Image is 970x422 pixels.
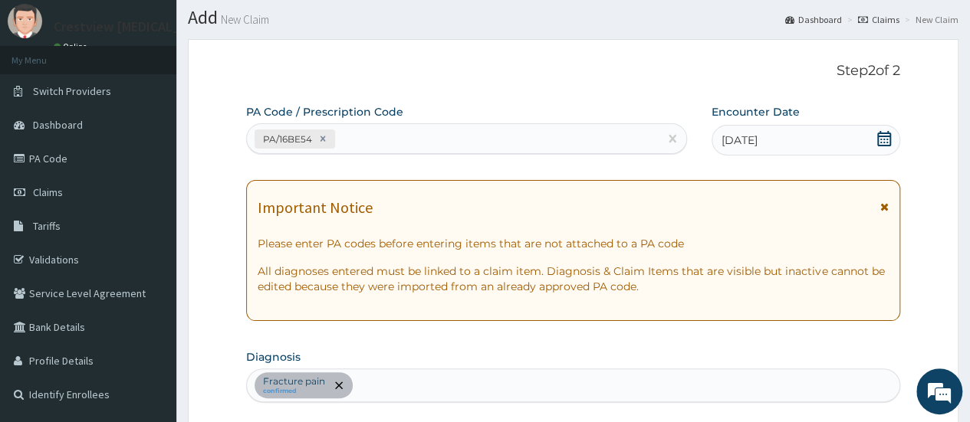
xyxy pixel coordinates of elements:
[258,130,314,148] div: PA/16BE54
[33,84,111,98] span: Switch Providers
[332,378,346,392] span: remove selection option
[258,199,373,216] h1: Important Notice
[785,13,842,26] a: Dashboard
[33,219,61,233] span: Tariffs
[252,8,288,44] div: Minimize live chat window
[858,13,899,26] a: Claims
[263,388,325,395] small: confirmed
[263,375,325,388] p: Fracture pain
[246,104,403,119] label: PA Code / Prescription Code
[218,14,269,25] small: New Claim
[901,13,958,26] li: New Claim
[54,20,217,34] p: Crestview [MEDICAL_DATA]
[33,185,63,199] span: Claims
[188,8,958,28] h1: Add
[712,104,800,119] label: Encounter Date
[54,41,90,52] a: Online
[8,4,42,38] img: User Image
[33,118,83,132] span: Dashboard
[258,236,889,251] p: Please enter PA codes before entering items that are not attached to a PA code
[722,132,758,148] span: [DATE]
[28,77,62,115] img: d_794563401_company_1708531726252_794563401
[246,63,900,80] p: Step 2 of 2
[80,86,258,106] div: Chat with us now
[89,118,212,273] span: We're online!
[8,269,292,322] textarea: Type your message and hit 'Enter'
[258,263,889,294] p: All diagnoses entered must be linked to a claim item. Diagnosis & Claim Items that are visible bu...
[246,349,301,365] label: Diagnosis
